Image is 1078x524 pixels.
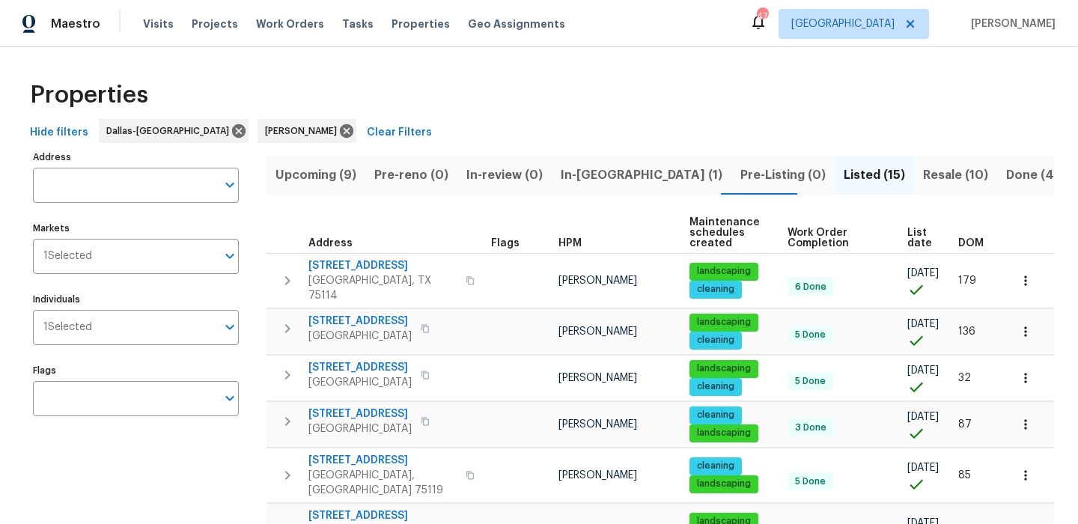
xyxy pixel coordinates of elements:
[33,153,239,162] label: Address
[30,124,88,142] span: Hide filters
[308,508,457,523] span: [STREET_ADDRESS]
[308,314,412,329] span: [STREET_ADDRESS]
[192,16,238,31] span: Projects
[99,119,249,143] div: Dallas-[GEOGRAPHIC_DATA]
[219,174,240,195] button: Open
[907,268,939,278] span: [DATE]
[374,165,448,186] span: Pre-reno (0)
[265,124,343,138] span: [PERSON_NAME]
[558,275,637,286] span: [PERSON_NAME]
[30,88,148,103] span: Properties
[789,329,832,341] span: 5 Done
[691,362,757,375] span: landscaping
[689,217,762,249] span: Maintenance schedules created
[958,326,975,337] span: 136
[361,119,438,147] button: Clear Filters
[691,380,740,393] span: cleaning
[308,238,353,249] span: Address
[958,275,976,286] span: 179
[308,360,412,375] span: [STREET_ADDRESS]
[558,238,582,249] span: HPM
[561,165,722,186] span: In-[GEOGRAPHIC_DATA] (1)
[33,224,239,233] label: Markets
[691,265,757,278] span: landscaping
[907,228,933,249] span: List date
[308,329,412,344] span: [GEOGRAPHIC_DATA]
[219,388,240,409] button: Open
[256,16,324,31] span: Work Orders
[367,124,432,142] span: Clear Filters
[691,427,757,439] span: landscaping
[757,9,767,24] div: 47
[558,326,637,337] span: [PERSON_NAME]
[907,463,939,473] span: [DATE]
[392,16,450,31] span: Properties
[740,165,826,186] span: Pre-Listing (0)
[219,317,240,338] button: Open
[691,460,740,472] span: cleaning
[789,375,832,388] span: 5 Done
[308,273,457,303] span: [GEOGRAPHIC_DATA], TX 75114
[844,165,905,186] span: Listed (15)
[258,119,356,143] div: [PERSON_NAME]
[43,321,92,334] span: 1 Selected
[965,16,1056,31] span: [PERSON_NAME]
[958,419,972,430] span: 87
[558,470,637,481] span: [PERSON_NAME]
[43,250,92,263] span: 1 Selected
[24,119,94,147] button: Hide filters
[923,165,988,186] span: Resale (10)
[106,124,235,138] span: Dallas-[GEOGRAPHIC_DATA]
[308,258,457,273] span: [STREET_ADDRESS]
[308,406,412,421] span: [STREET_ADDRESS]
[691,334,740,347] span: cleaning
[219,246,240,266] button: Open
[691,316,757,329] span: landscaping
[275,165,356,186] span: Upcoming (9)
[958,470,971,481] span: 85
[342,19,374,29] span: Tasks
[691,478,757,490] span: landscaping
[907,319,939,329] span: [DATE]
[558,373,637,383] span: [PERSON_NAME]
[466,165,543,186] span: In-review (0)
[789,475,832,488] span: 5 Done
[33,295,239,304] label: Individuals
[308,375,412,390] span: [GEOGRAPHIC_DATA]
[468,16,565,31] span: Geo Assignments
[308,468,457,498] span: [GEOGRAPHIC_DATA], [GEOGRAPHIC_DATA] 75119
[958,238,984,249] span: DOM
[788,228,883,249] span: Work Order Completion
[907,412,939,422] span: [DATE]
[33,366,239,375] label: Flags
[308,421,412,436] span: [GEOGRAPHIC_DATA]
[691,283,740,296] span: cleaning
[143,16,174,31] span: Visits
[791,16,895,31] span: [GEOGRAPHIC_DATA]
[1006,165,1075,186] span: Done (403)
[958,373,971,383] span: 32
[51,16,100,31] span: Maestro
[691,409,740,421] span: cleaning
[907,365,939,376] span: [DATE]
[491,238,520,249] span: Flags
[308,453,457,468] span: [STREET_ADDRESS]
[789,421,832,434] span: 3 Done
[789,281,832,293] span: 6 Done
[558,419,637,430] span: [PERSON_NAME]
